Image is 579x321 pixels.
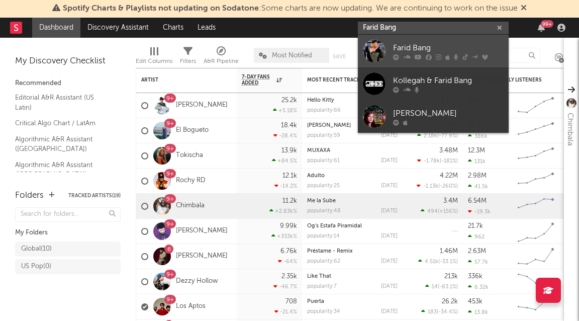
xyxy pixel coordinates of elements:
svg: Chart title [513,169,558,194]
div: Most Recent Track [307,77,382,83]
div: Hello Kitty [307,98,398,103]
svg: Chart title [513,294,558,319]
svg: Chart title [513,93,558,118]
div: MUXAXA [307,148,398,153]
a: Like That [307,274,331,279]
div: popularity: 25 [307,183,340,189]
a: Editorial A&R Assistant (US Latin) [15,92,111,113]
div: 26.2k [442,298,458,305]
input: Search for artists [358,22,509,34]
div: 6.76k [280,248,297,255]
div: 25.2k [281,97,297,104]
div: 4.22M [440,173,458,179]
div: Artist [141,77,217,83]
div: My Folders [15,227,121,239]
div: Edit Columns [136,43,172,72]
div: 3.48M [439,147,458,154]
a: Préstame - Remix [307,249,353,254]
div: +2.83k % [269,208,297,214]
div: 131k [468,158,486,165]
div: 453k [468,298,482,305]
a: [PERSON_NAME] [358,100,509,133]
div: -28.4 % [273,132,297,139]
div: 11.2k [282,198,297,204]
div: Farid Bang [393,42,504,54]
a: [PERSON_NAME] [176,227,228,235]
a: Charts [156,18,190,38]
a: Critical Algo Chart / LatAm [15,118,111,129]
div: 57.7k [468,259,488,265]
span: 7-Day Fans Added [242,74,274,86]
a: MUXAXA [307,148,330,153]
div: 2.35k [281,273,297,280]
div: -21.4 % [274,308,297,315]
a: Puerta [307,299,324,304]
a: Los Aptos [176,302,206,311]
span: +156 % [439,209,456,214]
span: 2.18k [424,133,437,139]
a: US Pop(0) [15,259,121,274]
svg: Chart title [513,269,558,294]
div: [DATE] [381,208,398,214]
div: Adulto [307,173,398,179]
div: [DATE] [381,158,398,164]
div: 1.46M [440,248,458,255]
div: US Pop ( 0 ) [21,261,51,273]
div: -19.3k [468,208,491,215]
div: Like That [307,274,398,279]
span: -181 % [441,158,456,164]
a: Kollegah & Farid Bang [358,67,509,100]
div: 13.9k [281,147,297,154]
div: -46.7 % [273,283,297,290]
div: popularity: 66 [307,108,341,113]
span: : Some charts are now updating. We are continuing to work on the issue [63,5,518,13]
div: Filters [180,55,196,67]
div: [PERSON_NAME] [393,107,504,119]
div: 12.1k [282,173,297,179]
div: ( ) [417,157,458,164]
div: -64 % [278,258,297,265]
svg: Chart title [513,143,558,169]
div: My Discovery Checklist [15,55,121,67]
div: Filters [180,43,196,72]
span: -33.1 % [440,259,456,265]
span: Most Notified [272,52,312,59]
div: ( ) [421,208,458,214]
div: [DATE] [381,183,398,189]
div: Recommended [15,77,121,90]
button: Save [333,54,346,59]
svg: Chart title [513,244,558,269]
div: popularity: 7 [307,284,337,289]
div: ( ) [418,258,458,265]
div: [DATE] [381,284,398,289]
div: 9.99k [280,223,297,229]
a: Farid Bang [358,35,509,67]
div: Puerta [307,299,398,304]
div: [DATE] [381,233,398,239]
div: popularity: 48 [307,208,341,214]
div: popularity: 62 [307,259,340,264]
a: Adulto [307,173,325,179]
a: Leads [190,18,223,38]
div: Préstame - Remix [307,249,398,254]
a: Chimbala [176,202,205,210]
svg: Chart title [513,219,558,244]
button: Tracked Artists(19) [68,193,121,198]
div: 708 [285,298,297,305]
div: 962 [468,233,485,240]
a: Discovery Assistant [80,18,156,38]
a: [PERSON_NAME] [307,123,351,128]
div: 21.7k [468,223,483,229]
div: 336k [468,273,482,280]
div: Folders [15,190,44,202]
div: A&R Pipeline [204,55,239,67]
div: ( ) [417,132,458,139]
div: popularity: 61 [307,158,340,164]
svg: Chart title [513,194,558,219]
div: 13.8k [468,309,488,315]
div: Global ( 10 ) [21,243,52,255]
span: -34.4 % [438,309,456,315]
span: -83.1 % [439,284,456,290]
span: -77.9 % [439,133,456,139]
div: 6.32k [468,284,489,290]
